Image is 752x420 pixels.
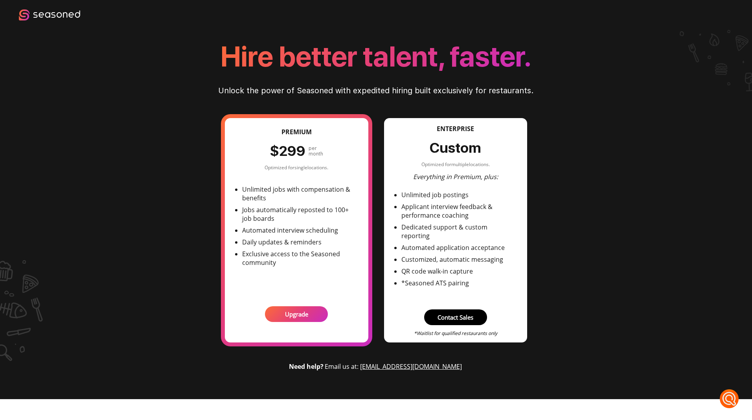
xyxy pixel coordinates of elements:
li: Jobs automatically reposted to 100+ job boards [242,205,356,223]
p: per month [309,146,323,157]
li: Unlimited job postings [401,191,515,199]
p: Optimized for multiple locations. [421,161,490,168]
li: Exclusive access to the Seasoned community [242,250,356,267]
li: Dedicated support & custom reporting [401,223,515,240]
p: Optimized for single locations. [265,164,328,171]
li: Unlimited jobs with compensation & benefits [242,185,356,202]
p: Unlock the power of Seasoned with expedited hiring built exclusively for restaurants. [75,86,677,95]
h2: Custom [430,139,481,156]
li: Applicant interview feedback & performance coaching [401,202,515,220]
h1: Hire better talent, faster. [221,39,531,73]
p: Contact Sales [438,313,473,321]
li: *Seasoned ATS pairing [401,279,515,287]
a: [EMAIL_ADDRESS][DOMAIN_NAME] [360,362,462,371]
img: seasonedLogo [19,9,80,20]
li: Automated application acceptance [401,243,515,252]
button: Upgrade [265,306,328,322]
h2: $299 [270,142,305,159]
button: Contact Sales [424,309,487,325]
p: Upgrade [285,310,308,318]
p: *Waitlist for qualified restaurants only [414,330,497,337]
p: Need help? [289,362,324,371]
li: Daily updates & reminders [242,238,356,246]
li: QR code walk-in capture [401,267,515,276]
p: Email us at: [325,362,462,371]
h3: PREMIUM [281,128,312,142]
h3: ENTERPRISE [437,124,474,139]
li: Customized, automatic messaging [401,255,515,264]
i: Everything in Premium, plus: [413,172,498,181]
li: Automated interview scheduling [242,226,356,235]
